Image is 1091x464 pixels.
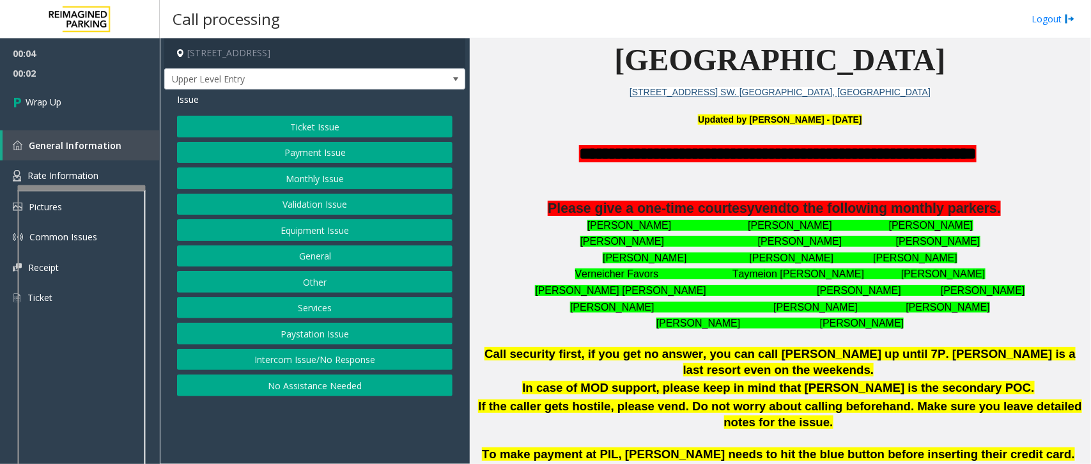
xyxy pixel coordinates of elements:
[177,375,453,396] button: No Assistance Needed
[603,252,957,263] font: [PERSON_NAME] [PERSON_NAME] [PERSON_NAME]
[29,139,121,151] span: General Information
[177,271,453,293] button: Other
[165,69,405,89] span: Upper Level Entry
[177,219,453,241] button: Equipment Issue
[13,263,22,272] img: 'icon'
[484,347,1076,376] span: Call security first, if you get no answer, you can call [PERSON_NAME] up until 7P. [PERSON_NAME] ...
[615,43,946,77] span: [GEOGRAPHIC_DATA]
[1065,12,1075,26] img: logout
[535,285,1025,296] font: [PERSON_NAME] [PERSON_NAME] [PERSON_NAME] [PERSON_NAME]
[522,381,1034,394] b: In case of MOD support, please keep in mind that [PERSON_NAME] is the secondary POC.
[656,318,904,329] font: [PERSON_NAME] [PERSON_NAME]
[787,201,1001,216] span: to the following monthly parkers.
[13,232,23,242] img: 'icon'
[177,349,453,371] button: Intercom Issue/No Response
[13,141,22,150] img: 'icon'
[570,302,990,313] font: [PERSON_NAME] [PERSON_NAME] [PERSON_NAME]
[630,87,931,97] a: [STREET_ADDRESS] SW. [GEOGRAPHIC_DATA], [GEOGRAPHIC_DATA]
[177,245,453,267] button: General
[177,297,453,319] button: Services
[587,220,973,231] font: [PERSON_NAME] [PERSON_NAME] [PERSON_NAME]
[478,399,1081,429] span: If the caller gets hostile, please vend. Do not worry about calling beforehand. Make sure you lea...
[698,114,862,125] font: Updated by [PERSON_NAME] - [DATE]
[575,268,986,279] font: Verneicher Favors Taymeion [PERSON_NAME] [PERSON_NAME]
[3,130,160,160] a: General Information
[26,95,61,109] span: Wrap Up
[177,167,453,189] button: Monthly Issue
[1032,12,1075,26] a: Logout
[13,292,21,304] img: 'icon'
[755,201,787,216] span: vend
[166,3,286,35] h3: Call processing
[13,203,22,211] img: 'icon'
[482,447,1075,461] span: To make payment at PIL, [PERSON_NAME] needs to hit the blue button before inserting their credit ...
[177,142,453,164] button: Payment Issue
[177,116,453,137] button: Ticket Issue
[13,170,21,182] img: 'icon'
[177,194,453,215] button: Validation Issue
[177,93,199,106] span: Issue
[27,169,98,182] span: Rate Information
[548,201,755,216] span: Please give a one-time courtesy
[580,236,980,247] font: [PERSON_NAME] [PERSON_NAME] [PERSON_NAME]
[164,38,465,68] h4: [STREET_ADDRESS]
[177,323,453,344] button: Paystation Issue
